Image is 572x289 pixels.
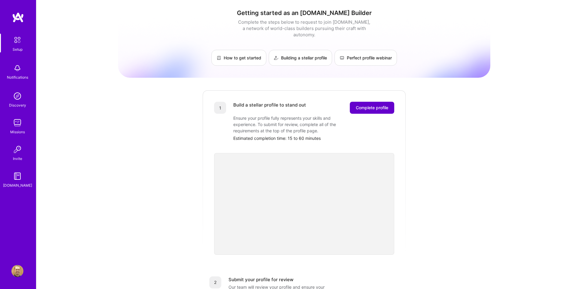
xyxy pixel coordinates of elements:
[209,276,221,288] div: 2
[228,276,293,283] div: Submit your profile for review
[214,153,394,255] iframe: video
[11,143,23,155] img: Invite
[10,265,25,277] a: User Avatar
[9,102,26,108] div: Discovery
[12,12,24,23] img: logo
[237,19,372,38] div: Complete the steps below to request to join [DOMAIN_NAME], a network of world-class builders purs...
[7,74,28,80] div: Notifications
[233,102,306,114] div: Build a stellar profile to stand out
[118,9,490,17] h1: Getting started as an [DOMAIN_NAME] Builder
[269,50,332,66] a: Building a stellar profile
[334,50,397,66] a: Perfect profile webinar
[11,34,24,46] img: setup
[13,46,23,53] div: Setup
[350,102,394,114] button: Complete profile
[3,182,32,188] div: [DOMAIN_NAME]
[211,50,266,66] a: How to get started
[340,56,344,60] img: Perfect profile webinar
[11,62,23,74] img: bell
[13,155,22,162] div: Invite
[274,56,279,60] img: Building a stellar profile
[11,90,23,102] img: discovery
[11,170,23,182] img: guide book
[214,102,226,114] div: 1
[11,117,23,129] img: teamwork
[233,135,394,141] div: Estimated completion time: 15 to 60 minutes
[10,129,25,135] div: Missions
[233,115,353,134] div: Ensure your profile fully represents your skills and experience. To submit for review, complete a...
[11,265,23,277] img: User Avatar
[356,105,388,111] span: Complete profile
[216,56,221,60] img: How to get started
